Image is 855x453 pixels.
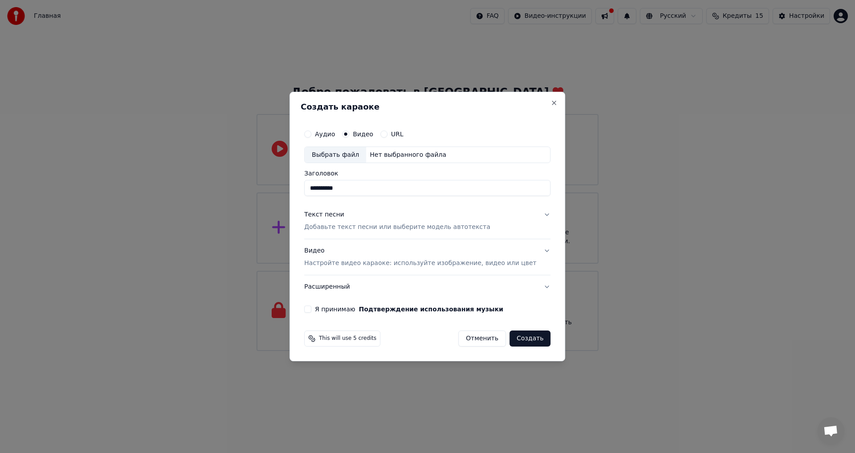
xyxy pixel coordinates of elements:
[304,204,550,239] button: Текст песниДобавьте текст песни или выберите модель автотекста
[304,275,550,298] button: Расширенный
[319,335,376,342] span: This will use 5 credits
[304,240,550,275] button: ВидеоНастройте видео караоке: используйте изображение, видео или цвет
[304,211,344,220] div: Текст песни
[304,171,550,177] label: Заголовок
[304,223,490,232] p: Добавьте текст песни или выберите модель автотекста
[305,147,366,163] div: Выбрать файл
[366,151,450,159] div: Нет выбранного файла
[458,331,506,347] button: Отменить
[304,259,536,268] p: Настройте видео караоке: используйте изображение, видео или цвет
[301,103,554,111] h2: Создать караоке
[304,247,536,268] div: Видео
[359,306,503,312] button: Я принимаю
[353,131,373,137] label: Видео
[391,131,403,137] label: URL
[315,306,503,312] label: Я принимаю
[509,331,550,347] button: Создать
[315,131,335,137] label: Аудио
